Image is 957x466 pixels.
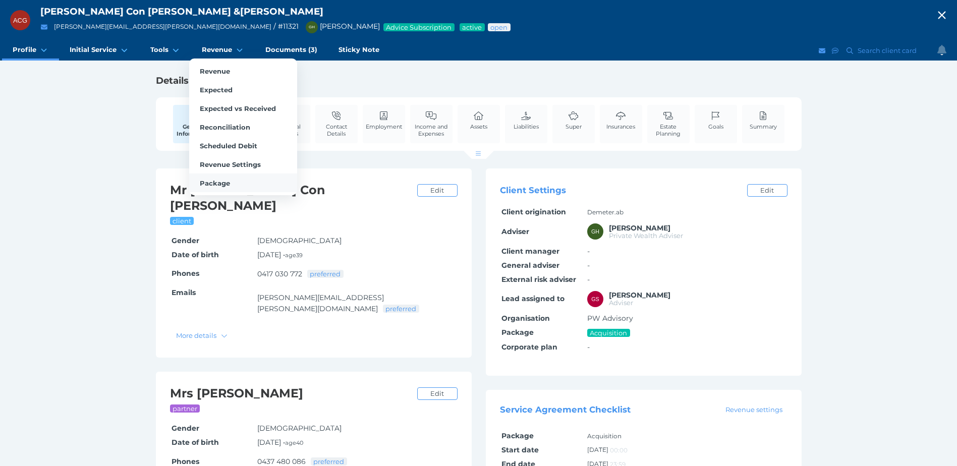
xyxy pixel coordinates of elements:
[856,46,921,54] span: Search client card
[610,446,628,454] span: 00:00
[366,123,402,130] span: Employment
[172,269,199,278] span: Phones
[172,331,219,339] span: More details
[339,45,379,54] span: Sticky Note
[586,443,787,457] td: [DATE]
[647,105,690,143] a: Estate Planning
[587,275,590,284] span: -
[257,236,342,245] span: [DEMOGRAPHIC_DATA]
[501,445,539,454] span: Start date
[200,142,257,150] span: Scheduled Debit
[200,179,230,187] span: Package
[309,270,342,278] span: preferred
[587,342,590,352] span: -
[426,389,448,397] span: Edit
[273,22,299,31] span: / # 11321
[70,45,117,54] span: Initial Service
[59,40,139,61] a: Initial Service
[587,223,603,240] div: Gareth Healy
[606,123,635,130] span: Insurances
[708,123,723,130] span: Goals
[842,44,922,57] button: Search client card
[257,293,384,313] a: [PERSON_NAME][EMAIL_ADDRESS][PERSON_NAME][DOMAIN_NAME]
[38,21,50,33] button: Email
[426,186,448,194] span: Edit
[265,45,317,54] span: Documents (3)
[501,275,576,284] span: External risk adviser
[285,439,303,446] small: age 40
[462,23,483,31] span: Service package status: Active service agreement in place
[200,86,233,94] span: Expected
[750,123,777,130] span: Summary
[309,25,315,29] span: GH
[586,429,787,443] td: Acquisition
[706,105,726,136] a: Goals
[363,105,405,136] a: Employment
[500,404,631,415] span: Service Agreement Checklist
[587,261,590,270] span: -
[10,10,30,30] div: Andrew Con Grivas
[172,457,199,466] span: Phones
[285,252,303,259] small: age 39
[721,405,786,414] span: Revenue settings
[200,160,261,168] span: Revenue Settings
[257,457,306,466] a: 0437 480 086
[189,80,297,99] a: Expected
[501,261,559,270] span: General adviser
[170,183,412,214] h2: Mr [PERSON_NAME] Con [PERSON_NAME]
[257,424,342,433] span: [DEMOGRAPHIC_DATA]
[566,123,582,130] span: Super
[172,217,192,225] span: client
[501,342,557,352] span: Corporate plan
[172,250,219,259] span: Date of birth
[830,44,840,57] button: SMS
[501,207,566,216] span: Client origination
[501,227,529,236] span: Adviser
[257,269,302,278] a: 0417 030 772
[189,136,297,155] a: Scheduled Debit
[514,123,539,130] span: Liabilities
[501,328,534,337] span: Package
[501,247,559,256] span: Client manager
[172,236,199,245] span: Gender
[202,45,232,54] span: Revenue
[189,173,297,192] a: Package
[191,40,255,61] a: Revenue
[470,123,487,130] span: Assets
[200,123,250,131] span: Reconciliation
[501,294,565,303] span: Lead assigned to
[306,21,318,33] div: Gareth Healy
[170,386,412,401] h2: Mrs [PERSON_NAME]
[591,228,599,235] span: GH
[172,438,219,447] span: Date of birth
[189,62,297,80] a: Revenue
[189,118,297,136] a: Reconciliation
[189,155,297,173] a: Revenue Settings
[587,247,590,256] span: -
[609,290,670,300] span: Geraldine Scott
[747,184,787,197] a: Edit
[13,45,36,54] span: Profile
[172,288,196,297] span: Emails
[200,67,230,75] span: Revenue
[172,404,198,413] span: partner
[318,123,355,137] span: Contact Details
[468,105,490,136] a: Assets
[490,23,509,31] span: Advice status: Review not yet booked in
[13,17,27,24] span: ACG
[501,314,550,323] span: Organisation
[417,184,458,197] a: Edit
[817,44,827,57] button: Email
[173,105,215,143] a: General Information
[385,305,417,313] span: preferred
[609,223,670,232] span: Gareth Healy
[650,123,687,137] span: Estate Planning
[257,438,303,447] span: [DATE] •
[2,40,59,61] a: Profile
[315,105,358,143] a: Contact Details
[500,186,566,196] span: Client Settings
[747,105,779,136] a: Summary
[604,105,638,136] a: Insurances
[176,123,213,137] span: General Information
[756,186,778,194] span: Edit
